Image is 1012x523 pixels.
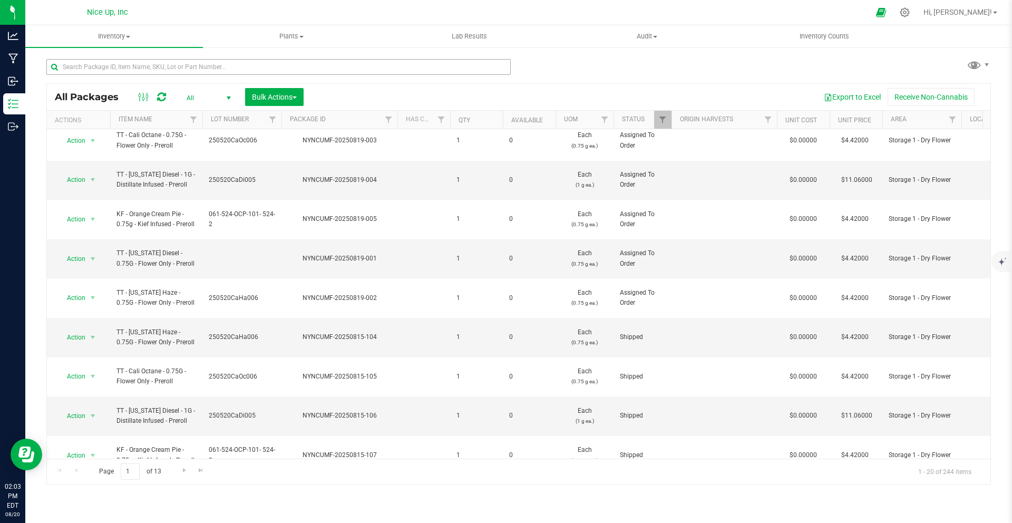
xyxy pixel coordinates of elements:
a: Plants [203,25,381,47]
span: Each [562,366,607,386]
span: Storage 1 - Dry Flower [889,254,955,264]
a: Filter [433,111,450,129]
span: TT - [US_STATE] Diesel - 1G - Distillate Infused - Preroll [116,406,196,426]
span: Storage 1 - Dry Flower [889,332,955,342]
a: Filter [380,111,397,129]
span: 0 [509,254,549,264]
td: $0.00000 [777,357,830,397]
span: Audit [559,32,735,41]
span: $4.42000 [836,448,874,463]
a: Inventory [25,25,203,47]
span: Inventory Counts [785,32,863,41]
span: Page of 13 [90,463,170,480]
span: Each [562,406,607,426]
a: Lab Results [381,25,558,47]
a: Origin Harvests [680,115,733,123]
span: Assigned To Order [620,130,665,150]
span: select [86,330,100,345]
inline-svg: Manufacturing [8,53,18,64]
span: Storage 1 - Dry Flower [889,450,955,460]
span: Inventory [25,32,203,41]
span: Nice Up, Inc [87,8,128,17]
span: Shipped [620,332,665,342]
span: select [86,251,100,266]
span: 1 [456,372,497,382]
a: Audit [558,25,736,47]
div: NYNCUMF-20250815-104 [280,332,399,342]
span: 1 [456,254,497,264]
span: 0 [509,293,549,303]
button: Receive Non-Cannabis [888,88,975,106]
span: 0 [509,175,549,185]
span: Hi, [PERSON_NAME]! [923,8,992,16]
p: (0.75 g ea.) [562,376,607,386]
div: NYNCUMF-20250819-005 [280,214,399,224]
span: 1 [456,411,497,421]
span: Action [57,212,86,227]
div: NYNCUMF-20250815-105 [280,372,399,382]
td: $0.00000 [777,278,830,318]
div: NYNCUMF-20250815-106 [280,411,399,421]
span: KF - Orange Cream Pie - 0.75g - Kief Infused - Preroll [116,209,196,229]
span: select [86,369,100,384]
a: Lot Number [211,115,249,123]
span: Action [57,448,86,463]
span: 1 [456,332,497,342]
a: Location [970,115,999,123]
span: 1 [456,293,497,303]
p: (0.75 g ea.) [562,259,607,269]
span: Assigned To Order [620,288,665,308]
a: Filter [185,111,202,129]
span: 061-524-OCP-101- 524-2 [209,445,275,465]
span: Each [562,130,607,150]
inline-svg: Analytics [8,31,18,41]
span: Storage 1 - Dry Flower [889,411,955,421]
td: $0.00000 [777,436,830,476]
a: Area [891,115,907,123]
span: 1 [456,175,497,185]
div: Actions [55,117,106,124]
span: Shipped [620,411,665,421]
a: Filter [654,111,672,129]
input: Search Package ID, Item Name, SKU, Lot or Part Number... [46,59,511,75]
span: Shipped [620,450,665,460]
span: Bulk Actions [252,93,297,101]
span: Lab Results [437,32,501,41]
span: TT - [US_STATE] Haze - 0.75G - Flower Only - Preroll [116,288,196,308]
span: 1 [456,214,497,224]
span: select [86,409,100,423]
a: Unit Cost [785,117,817,124]
span: Storage 1 - Dry Flower [889,175,955,185]
p: (0.75 g ea.) [562,456,607,466]
span: Assigned To Order [620,170,665,190]
span: 0 [509,450,549,460]
span: Action [57,330,86,345]
button: Bulk Actions [245,88,304,106]
td: $0.00000 [777,318,830,357]
span: TT - [US_STATE] Diesel - 0.75G - Flower Only - Preroll [116,248,196,268]
span: Action [57,369,86,384]
span: $11.06000 [836,408,878,423]
a: UOM [564,115,578,123]
div: NYNCUMF-20250819-003 [280,135,399,146]
a: Item Name [119,115,152,123]
span: Each [562,170,607,190]
p: (1 g ea.) [562,416,607,426]
td: $0.00000 [777,161,830,200]
span: select [86,290,100,305]
span: 250520CaHa006 [209,332,275,342]
span: Action [57,290,86,305]
span: All Packages [55,91,129,103]
span: Each [562,248,607,268]
p: 08/20 [5,510,21,518]
span: 250520CaHa006 [209,293,275,303]
div: NYNCUMF-20250819-002 [280,293,399,303]
button: Export to Excel [817,88,888,106]
div: NYNCUMF-20250819-001 [280,254,399,264]
span: KF - Orange Cream Pie - 0.75g - Kief Infused - Preroll [116,445,196,465]
a: Filter [596,111,614,129]
inline-svg: Outbound [8,121,18,132]
span: 250520CaDi005 [209,175,275,185]
span: $4.42000 [836,290,874,306]
span: Action [57,409,86,423]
